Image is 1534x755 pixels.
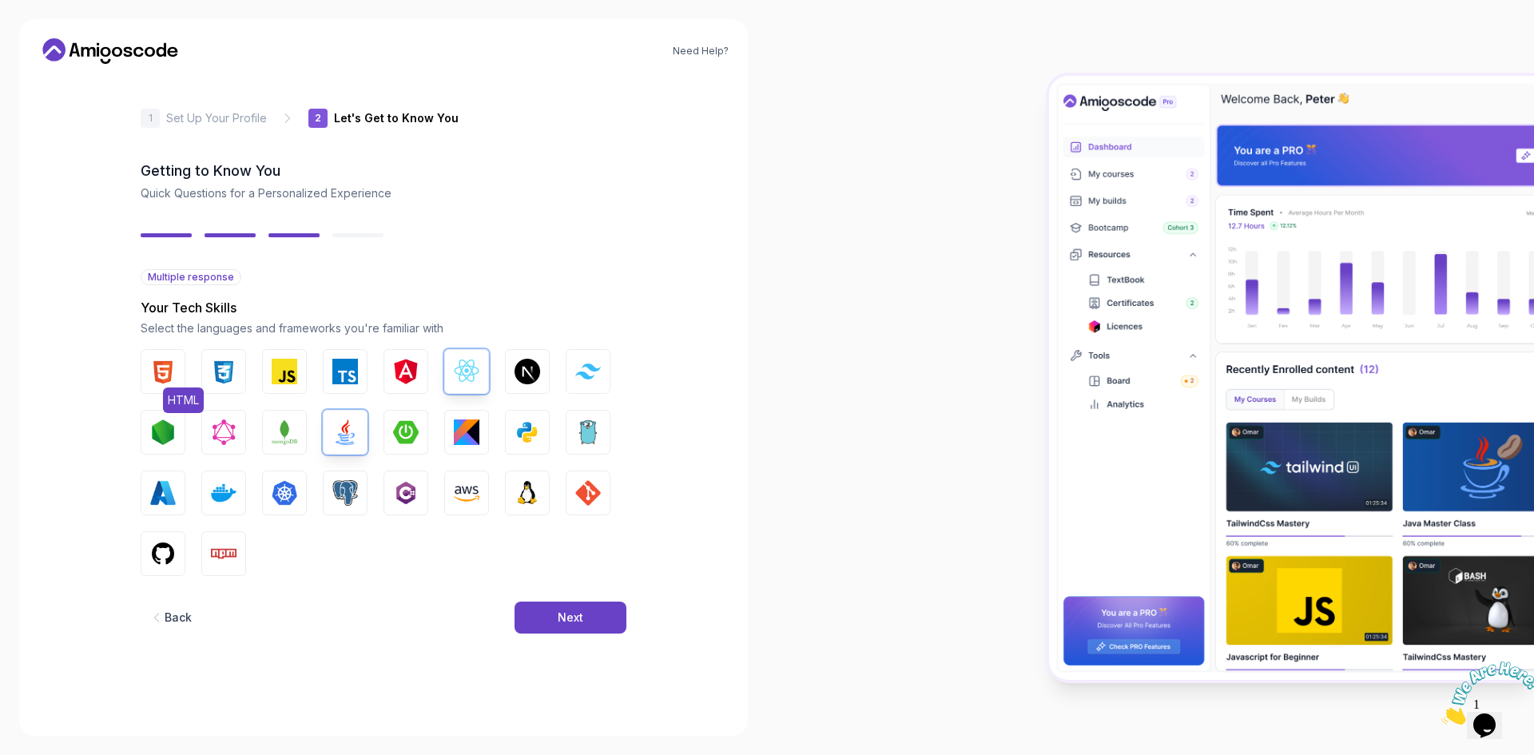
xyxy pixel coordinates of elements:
[211,541,236,566] img: Npm
[323,349,368,394] button: TypeScript
[315,113,321,123] p: 2
[334,110,459,126] p: Let's Get to Know You
[332,359,358,384] img: TypeScript
[201,349,246,394] button: CSS
[505,349,550,394] button: Next.js
[272,419,297,445] img: MongoDB
[141,185,626,201] p: Quick Questions for a Personalized Experience
[141,471,185,515] button: Azure
[1435,655,1534,731] iframe: chat widget
[444,349,489,394] button: React.js
[150,541,176,566] img: GitHub
[141,531,185,576] button: GitHub
[332,480,358,506] img: PostgreSQL
[272,359,297,384] img: JavaScript
[332,419,358,445] img: Java
[566,410,610,455] button: Go
[141,298,626,317] p: Your Tech Skills
[323,410,368,455] button: Java
[150,359,176,384] img: HTML
[383,410,428,455] button: Spring Boot
[141,320,626,336] p: Select the languages and frameworks you're familiar with
[150,480,176,506] img: Azure
[1049,76,1534,680] img: Amigoscode Dashboard
[6,6,105,70] img: Chat attention grabber
[515,359,540,384] img: Next.js
[454,359,479,384] img: React.js
[211,359,236,384] img: CSS
[515,480,540,506] img: Linux
[515,602,626,634] button: Next
[673,45,729,58] a: Need Help?
[165,610,192,626] div: Back
[272,480,297,506] img: Kubernetes
[150,419,176,445] img: Node.js
[575,419,601,445] img: Go
[148,271,234,284] span: Multiple response
[454,480,479,506] img: AWS
[262,349,307,394] button: JavaScript
[383,471,428,515] button: C#
[201,471,246,515] button: Docker
[141,349,185,394] button: HTMLHTML
[149,113,153,123] p: 1
[201,531,246,576] button: Npm
[444,471,489,515] button: AWS
[262,410,307,455] button: MongoDB
[575,364,601,379] img: Tailwind CSS
[566,349,610,394] button: Tailwind CSS
[515,419,540,445] img: Python
[454,419,479,445] img: Kotlin
[393,419,419,445] img: Spring Boot
[444,410,489,455] button: Kotlin
[383,349,428,394] button: Angular
[141,410,185,455] button: Node.js
[262,471,307,515] button: Kubernetes
[211,419,236,445] img: GraphQL
[141,160,626,182] h2: Getting to Know You
[505,410,550,455] button: Python
[163,387,204,413] span: HTML
[211,480,236,506] img: Docker
[323,471,368,515] button: PostgreSQL
[575,480,601,506] img: GIT
[566,471,610,515] button: GIT
[166,110,267,126] p: Set Up Your Profile
[393,480,419,506] img: C#
[6,6,13,20] span: 1
[558,610,583,626] div: Next
[141,602,200,634] button: Back
[201,410,246,455] button: GraphQL
[505,471,550,515] button: Linux
[393,359,419,384] img: Angular
[38,38,182,64] a: Home link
